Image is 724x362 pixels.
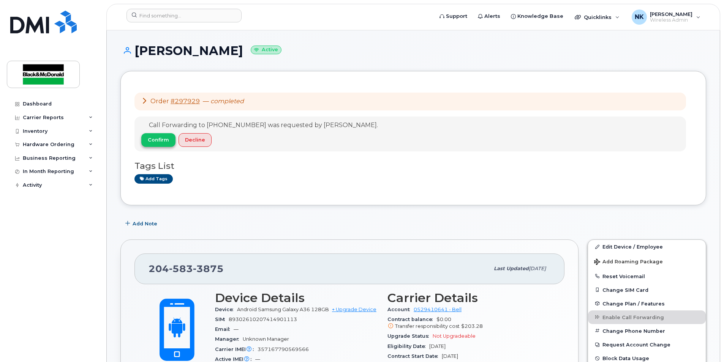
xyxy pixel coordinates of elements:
span: — [255,356,260,362]
small: Active [251,46,281,54]
a: Edit Device / Employee [588,240,706,253]
span: Active IMEI [215,356,255,362]
a: Add tags [134,174,173,184]
span: Contract balance [387,316,436,322]
span: — [234,326,239,332]
span: Add Roaming Package [594,259,663,266]
h3: Device Details [215,291,378,305]
span: 357167790569566 [258,346,309,352]
button: Enable Call Forwarding [588,310,706,324]
em: completed [210,98,244,105]
span: Add Note [133,220,157,227]
a: 0529410641 - Bell [414,307,462,312]
span: Confirm [148,136,169,143]
span: Email [215,326,234,332]
span: Not Upgradeable [433,333,476,339]
button: Request Account Change [588,338,706,351]
span: Upgrade Status [387,333,433,339]
button: Change Phone Number [588,324,706,338]
span: Manager [215,336,243,342]
button: Change SIM Card [588,283,706,297]
span: $0.00 [387,316,551,330]
button: Add Note [120,217,164,230]
span: Contract Start Date [387,353,442,359]
span: Last updated [494,266,529,271]
h3: Tags List [134,161,692,171]
span: — [203,98,244,105]
span: Device [215,307,237,312]
span: Android Samsung Galaxy A36 128GB [237,307,329,312]
span: Transfer responsibility cost [395,323,460,329]
h3: Carrier Details [387,291,551,305]
span: 204 [149,263,224,274]
span: SIM [215,316,229,322]
span: 3875 [193,263,224,274]
span: Change Plan / Features [602,301,665,306]
h1: [PERSON_NAME] [120,44,706,57]
button: Reset Voicemail [588,269,706,283]
button: Confirm [141,133,175,147]
button: Decline [179,133,212,147]
span: Carrier IMEI [215,346,258,352]
span: [DATE] [442,353,458,359]
span: [DATE] [529,266,546,271]
a: #297929 [171,98,200,105]
span: Order [150,98,169,105]
span: Enable Call Forwarding [602,314,664,320]
a: + Upgrade Device [332,307,376,312]
button: Change Plan / Features [588,297,706,310]
span: Eligibility Date [387,343,429,349]
span: Call Forwarding to [PHONE_NUMBER] was requested by [PERSON_NAME]. [149,121,378,129]
span: [DATE] [429,343,446,349]
span: Account [387,307,414,312]
span: 583 [169,263,193,274]
span: Decline [185,136,205,143]
span: Unknown Manager [243,336,289,342]
span: $203.28 [461,323,483,329]
span: 89302610207414901113 [229,316,297,322]
button: Add Roaming Package [588,253,706,269]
